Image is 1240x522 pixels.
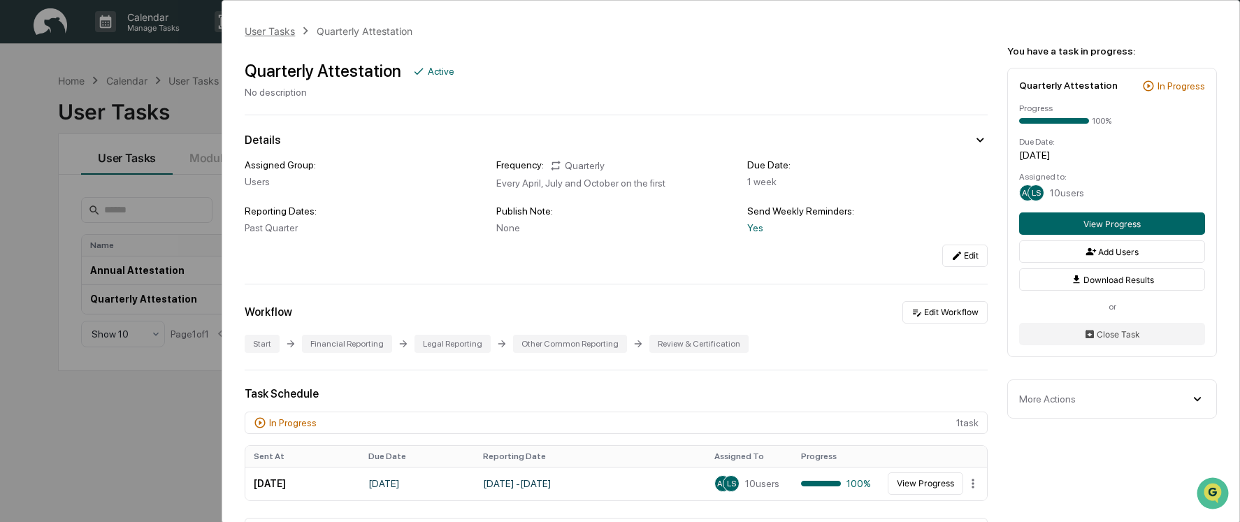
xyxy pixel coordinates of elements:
[727,479,736,488] span: LS
[1019,302,1205,312] div: or
[269,417,317,428] div: In Progress
[1007,45,1217,57] div: You have a task in progress:
[139,237,169,247] span: Pylon
[1092,116,1111,126] div: 100%
[99,236,169,247] a: Powered byPylon
[245,133,280,147] div: Details
[428,66,454,77] div: Active
[496,205,737,217] div: Publish Note:
[1019,150,1205,161] div: [DATE]
[747,159,988,171] div: Due Date:
[1019,172,1205,182] div: Assigned to:
[302,335,392,353] div: Financial Reporting
[245,222,485,233] div: Past Quarter
[513,335,627,353] div: Other Common Reporting
[414,335,491,353] div: Legal Reporting
[245,305,292,319] div: Workflow
[245,176,485,187] div: Users
[1195,476,1233,514] iframe: Open customer support
[245,446,360,467] th: Sent At
[245,335,280,353] div: Start
[549,159,605,172] div: Quarterly
[238,111,254,128] button: Start new chat
[745,478,779,489] span: 10 users
[496,177,737,189] div: Every April, July and October on the first
[14,204,25,215] div: 🔎
[1032,188,1041,198] span: LS
[101,177,113,189] div: 🗄️
[115,176,173,190] span: Attestations
[747,222,988,233] div: Yes
[317,25,412,37] div: Quarterly Attestation
[360,446,475,467] th: Due Date
[48,107,229,121] div: Start new chat
[1019,240,1205,263] button: Add Users
[245,87,454,98] div: No description
[1050,187,1084,198] span: 10 users
[1019,323,1205,345] button: Close Task
[245,25,295,37] div: User Tasks
[28,203,88,217] span: Data Lookup
[1019,212,1205,235] button: View Progress
[793,446,879,467] th: Progress
[96,171,179,196] a: 🗄️Attestations
[245,205,485,217] div: Reporting Dates:
[245,61,401,81] div: Quarterly Attestation
[14,107,39,132] img: 1746055101610-c473b297-6a78-478c-a979-82029cc54cd1
[1019,137,1205,147] div: Due Date:
[747,176,988,187] div: 1 week
[801,478,871,489] div: 100%
[902,301,988,324] button: Edit Workflow
[942,245,988,267] button: Edit
[706,446,793,467] th: Assigned To
[245,159,485,171] div: Assigned Group:
[475,446,706,467] th: Reporting Date
[48,121,177,132] div: We're available if you need us!
[1019,80,1118,91] div: Quarterly Attestation
[1019,393,1076,405] div: More Actions
[1019,268,1205,291] button: Download Results
[649,335,749,353] div: Review & Certification
[747,205,988,217] div: Send Weekly Reminders:
[1158,80,1205,92] div: In Progress
[28,176,90,190] span: Preclearance
[717,479,728,488] span: AG
[360,467,475,500] td: [DATE]
[14,29,254,52] p: How can we help?
[1019,103,1205,113] div: Progress
[888,472,963,495] button: View Progress
[36,64,231,78] input: Clear
[245,467,360,500] td: [DATE]
[496,222,737,233] div: None
[496,159,544,172] div: Frequency:
[245,387,988,400] div: Task Schedule
[8,171,96,196] a: 🖐️Preclearance
[475,467,706,500] td: [DATE] - [DATE]
[1022,188,1033,198] span: AG
[245,412,988,434] div: 1 task
[14,177,25,189] div: 🖐️
[8,197,94,222] a: 🔎Data Lookup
